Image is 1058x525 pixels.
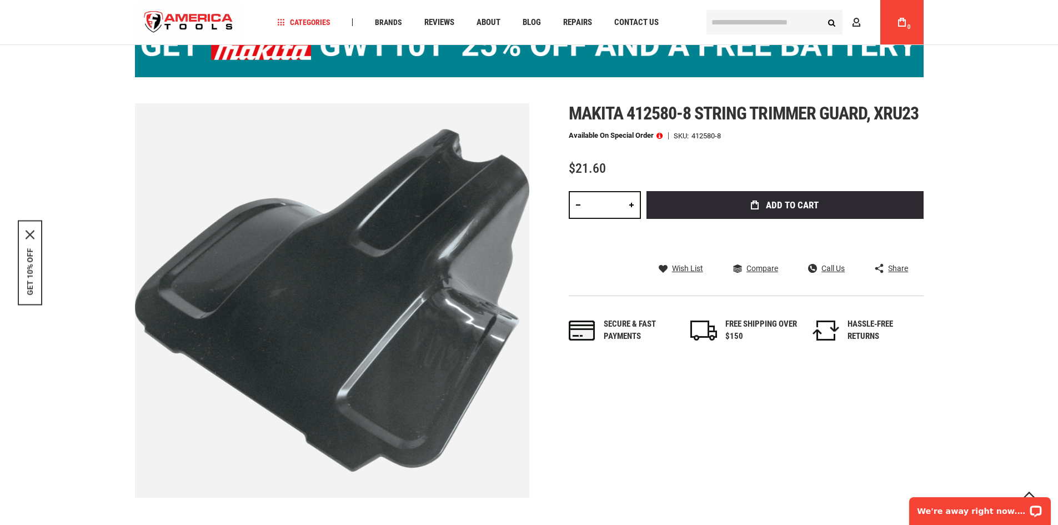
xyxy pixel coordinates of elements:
span: Share [888,264,908,272]
div: Secure & fast payments [604,318,676,342]
span: $21.60 [569,161,606,176]
img: payments [569,321,595,341]
a: Brands [370,15,407,30]
a: store logo [135,2,243,43]
span: Makita 412580-8 string trimmer guard, xru23 [569,103,919,124]
button: GET 10% OFF [26,248,34,295]
span: About [477,18,500,27]
iframe: Secure express checkout frame [644,222,926,254]
button: Close [26,230,34,239]
span: Blog [523,18,541,27]
a: Repairs [558,15,597,30]
strong: SKU [674,132,691,139]
span: Wish List [672,264,703,272]
p: Available on Special Order [569,132,663,139]
a: Call Us [808,263,845,273]
div: HASSLE-FREE RETURNS [848,318,920,342]
iframe: LiveChat chat widget [902,490,1058,525]
span: Compare [746,264,778,272]
div: FREE SHIPPING OVER $150 [725,318,798,342]
button: Search [821,12,843,33]
img: returns [813,321,839,341]
span: Categories [277,18,330,26]
a: About [472,15,505,30]
span: 0 [907,24,911,30]
span: Brands [375,18,402,26]
button: Add to Cart [646,191,924,219]
span: Repairs [563,18,592,27]
span: Call Us [821,264,845,272]
a: Compare [733,263,778,273]
img: shipping [690,321,717,341]
span: Add to Cart [766,201,819,210]
a: Blog [518,15,546,30]
a: Wish List [659,263,703,273]
div: 412580-8 [691,132,721,139]
a: Categories [272,15,335,30]
a: Reviews [419,15,459,30]
img: MAKITA 412580-8 STRING TRIMMER GUARD, XRU23 [135,103,529,498]
img: America Tools [135,2,243,43]
svg: close icon [26,230,34,239]
a: Contact Us [609,15,664,30]
img: BOGO: Buy the Makita® XGT IMpact Wrench (GWT10T), get the BL4040 4ah Battery FREE! [135,13,924,77]
span: Reviews [424,18,454,27]
span: Contact Us [614,18,659,27]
